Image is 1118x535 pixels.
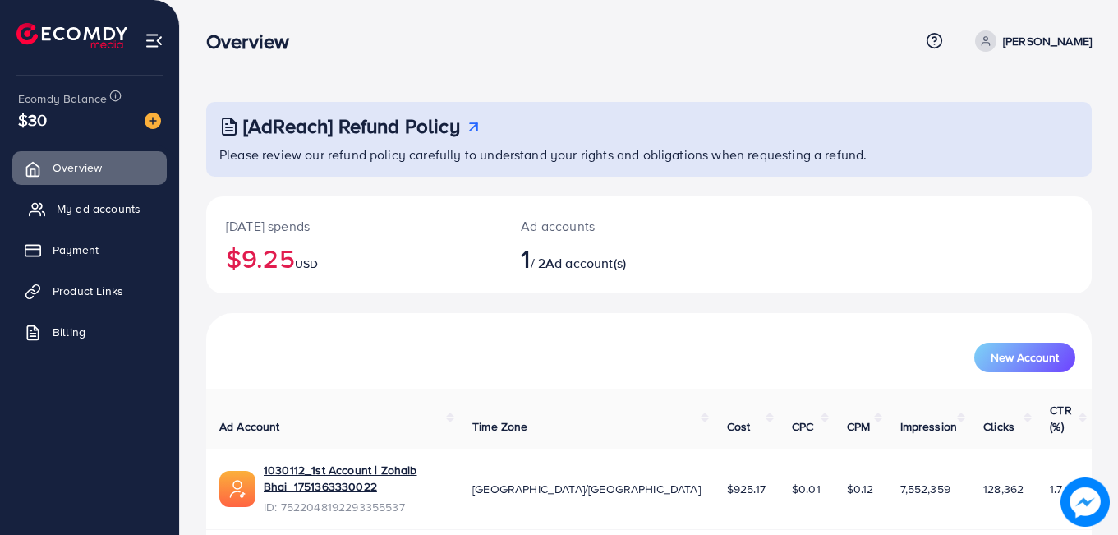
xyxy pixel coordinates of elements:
span: Cost [727,418,751,435]
a: Payment [12,233,167,266]
span: CPC [792,418,813,435]
img: ic-ads-acc.e4c84228.svg [219,471,255,507]
span: Time Zone [472,418,527,435]
a: 1030112_1st Account | Zohaib Bhai_1751363330022 [264,462,446,496]
span: New Account [991,352,1059,363]
a: My ad accounts [12,192,167,225]
span: Ad Account [219,418,280,435]
img: image [145,113,161,129]
span: Clicks [983,418,1014,435]
button: New Account [974,343,1075,372]
a: [PERSON_NAME] [968,30,1092,52]
img: logo [16,23,127,48]
span: Payment [53,242,99,258]
p: [PERSON_NAME] [1003,31,1092,51]
span: $0.12 [847,481,874,497]
span: Product Links [53,283,123,299]
h2: / 2 [521,242,703,274]
a: Billing [12,316,167,348]
span: Billing [53,324,85,340]
span: Ecomdy Balance [18,90,107,107]
span: USD [295,256,318,272]
span: ID: 7522048192293355537 [264,499,446,515]
span: Impression [900,418,958,435]
p: Ad accounts [521,216,703,236]
p: [DATE] spends [226,216,481,236]
span: 128,362 [983,481,1024,497]
img: image [1060,477,1109,526]
a: Product Links [12,274,167,307]
a: Overview [12,151,167,184]
h2: $9.25 [226,242,481,274]
span: $0.01 [792,481,821,497]
span: My ad accounts [57,201,140,217]
span: 1 [521,239,530,277]
span: $925.17 [727,481,766,497]
span: $30 [18,108,47,131]
p: Please review our refund policy carefully to understand your rights and obligations when requesti... [219,145,1082,164]
span: 7,552,359 [900,481,950,497]
span: Overview [53,159,102,176]
span: 1.7 [1050,481,1061,497]
h3: Overview [206,30,302,53]
h3: [AdReach] Refund Policy [243,114,460,138]
span: CTR (%) [1050,402,1071,435]
img: menu [145,31,163,50]
span: Ad account(s) [545,254,626,272]
span: [GEOGRAPHIC_DATA]/[GEOGRAPHIC_DATA] [472,481,701,497]
span: CPM [847,418,870,435]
